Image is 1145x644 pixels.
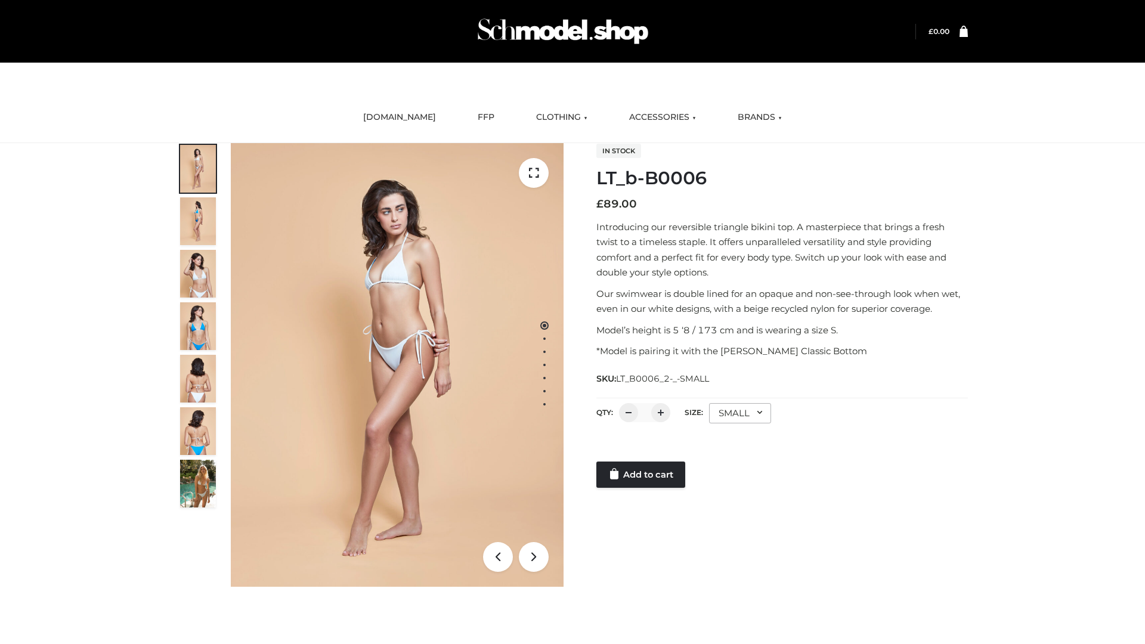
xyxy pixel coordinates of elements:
[929,27,949,36] bdi: 0.00
[929,27,933,36] span: £
[685,408,703,417] label: Size:
[180,197,216,245] img: ArielClassicBikiniTop_CloudNine_AzureSky_OW114ECO_2-scaled.jpg
[596,323,968,338] p: Model’s height is 5 ‘8 / 173 cm and is wearing a size S.
[596,462,685,488] a: Add to cart
[596,219,968,280] p: Introducing our reversible triangle bikini top. A masterpiece that brings a fresh twist to a time...
[616,373,709,384] span: LT_B0006_2-_-SMALL
[620,104,705,131] a: ACCESSORIES
[180,407,216,455] img: ArielClassicBikiniTop_CloudNine_AzureSky_OW114ECO_8-scaled.jpg
[596,371,710,386] span: SKU:
[180,460,216,507] img: Arieltop_CloudNine_AzureSky2.jpg
[527,104,596,131] a: CLOTHING
[596,408,613,417] label: QTY:
[596,168,968,189] h1: LT_b-B0006
[231,143,564,587] img: ArielClassicBikiniTop_CloudNine_AzureSky_OW114ECO_1
[596,197,637,210] bdi: 89.00
[709,403,771,423] div: SMALL
[180,355,216,402] img: ArielClassicBikiniTop_CloudNine_AzureSky_OW114ECO_7-scaled.jpg
[180,250,216,298] img: ArielClassicBikiniTop_CloudNine_AzureSky_OW114ECO_3-scaled.jpg
[180,302,216,350] img: ArielClassicBikiniTop_CloudNine_AzureSky_OW114ECO_4-scaled.jpg
[596,144,641,158] span: In stock
[474,8,652,55] img: Schmodel Admin 964
[729,104,791,131] a: BRANDS
[180,145,216,193] img: ArielClassicBikiniTop_CloudNine_AzureSky_OW114ECO_1-scaled.jpg
[354,104,445,131] a: [DOMAIN_NAME]
[596,343,968,359] p: *Model is pairing it with the [PERSON_NAME] Classic Bottom
[929,27,949,36] a: £0.00
[596,197,604,210] span: £
[469,104,503,131] a: FFP
[596,286,968,317] p: Our swimwear is double lined for an opaque and non-see-through look when wet, even in our white d...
